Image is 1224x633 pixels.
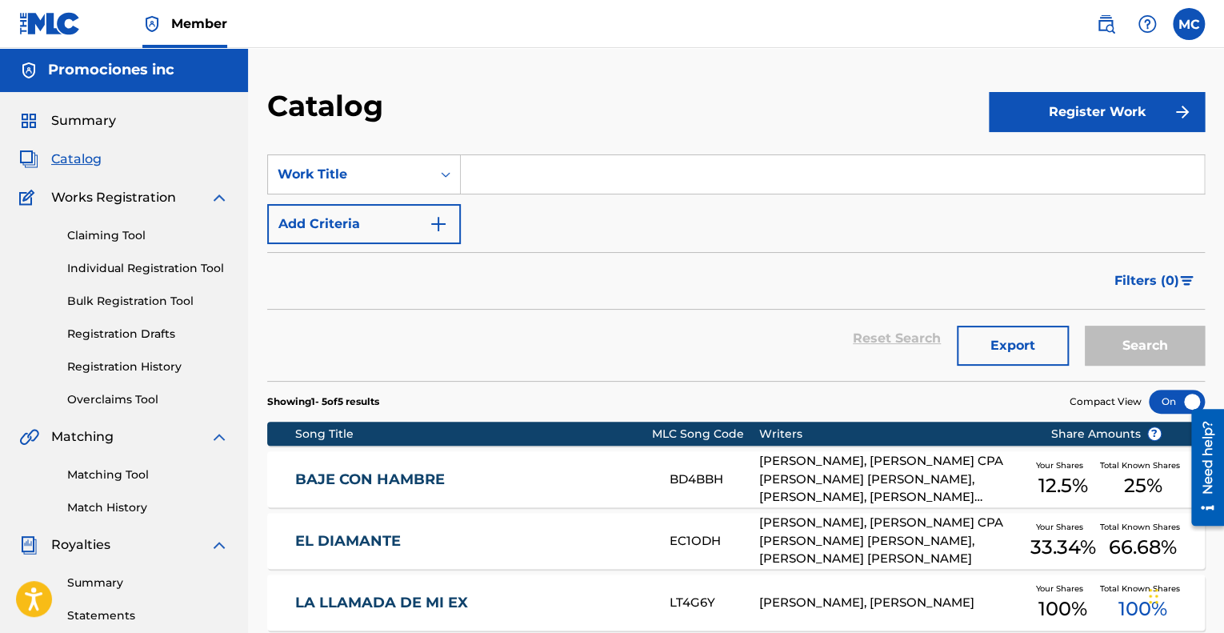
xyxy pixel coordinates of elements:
span: 100 % [1118,595,1167,623]
form: Search Form [267,154,1205,381]
span: 66.68 % [1109,533,1177,562]
div: User Menu [1173,8,1205,40]
div: [PERSON_NAME], [PERSON_NAME] [759,594,1026,612]
a: Public Search [1090,8,1122,40]
span: Total Known Shares [1100,521,1186,533]
a: EL DIAMANTE [295,532,648,551]
div: Work Title [278,165,422,184]
a: Overclaims Tool [67,391,229,408]
a: Summary [67,575,229,591]
div: Writers [759,426,1026,443]
span: Share Amounts [1051,426,1162,443]
img: filter [1180,276,1194,286]
img: Works Registration [19,188,40,207]
p: Showing 1 - 5 of 5 results [267,395,379,409]
span: Summary [51,111,116,130]
img: expand [210,427,229,447]
span: Total Known Shares [1100,459,1186,471]
div: Drag [1149,572,1158,620]
img: f7272a7cc735f4ea7f67.svg [1173,102,1192,122]
a: Claiming Tool [67,227,229,244]
button: Filters (0) [1105,261,1205,301]
span: Royalties [51,535,110,555]
span: Works Registration [51,188,176,207]
span: Catalog [51,150,102,169]
a: BAJE CON HAMBRE [295,471,648,489]
h2: Catalog [267,88,391,124]
img: Summary [19,111,38,130]
span: Filters ( 0 ) [1114,271,1179,290]
span: ? [1148,427,1161,440]
a: Statements [67,607,229,624]
span: Your Shares [1036,459,1090,471]
a: Matching Tool [67,467,229,483]
button: Add Criteria [267,204,461,244]
div: EC1ODH [670,532,758,551]
a: SummarySummary [19,111,116,130]
div: BD4BBH [670,471,758,489]
div: [PERSON_NAME], [PERSON_NAME] CPA [PERSON_NAME] [PERSON_NAME], [PERSON_NAME], [PERSON_NAME] [PERSO... [759,452,1026,507]
img: Royalties [19,535,38,555]
span: 100 % [1038,595,1087,623]
a: Registration Drafts [67,326,229,343]
img: Catalog [19,150,38,169]
span: Your Shares [1036,583,1090,595]
h5: Promociones inc [48,61,174,79]
a: Registration History [67,359,229,375]
span: 33.34 % [1030,533,1096,562]
span: 12.5 % [1038,471,1088,500]
a: LA LLAMADA DE MI EX [295,594,648,612]
span: 25 % [1124,471,1162,500]
a: CatalogCatalog [19,150,102,169]
button: Export [957,326,1069,366]
div: [PERSON_NAME], [PERSON_NAME] CPA [PERSON_NAME] [PERSON_NAME], [PERSON_NAME] [PERSON_NAME] [759,514,1026,568]
img: help [1138,14,1157,34]
img: MLC Logo [19,12,81,35]
a: Individual Registration Tool [67,260,229,277]
img: search [1096,14,1115,34]
div: LT4G6Y [670,594,758,612]
div: MLC Song Code [652,426,759,443]
a: Bulk Registration Tool [67,293,229,310]
span: Compact View [1070,395,1142,409]
img: Top Rightsholder [142,14,162,34]
div: Help [1131,8,1163,40]
img: expand [210,188,229,207]
iframe: Resource Center [1179,403,1224,531]
a: Match History [67,499,229,516]
span: Your Shares [1036,521,1090,533]
img: 9d2ae6d4665cec9f34b9.svg [429,214,448,234]
span: Total Known Shares [1100,583,1186,595]
button: Register Work [989,92,1205,132]
iframe: Chat Widget [1144,556,1224,633]
img: expand [210,535,229,555]
img: Matching [19,427,39,447]
span: Member [171,14,227,33]
img: Accounts [19,61,38,80]
span: Matching [51,427,114,447]
div: Song Title [295,426,652,443]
